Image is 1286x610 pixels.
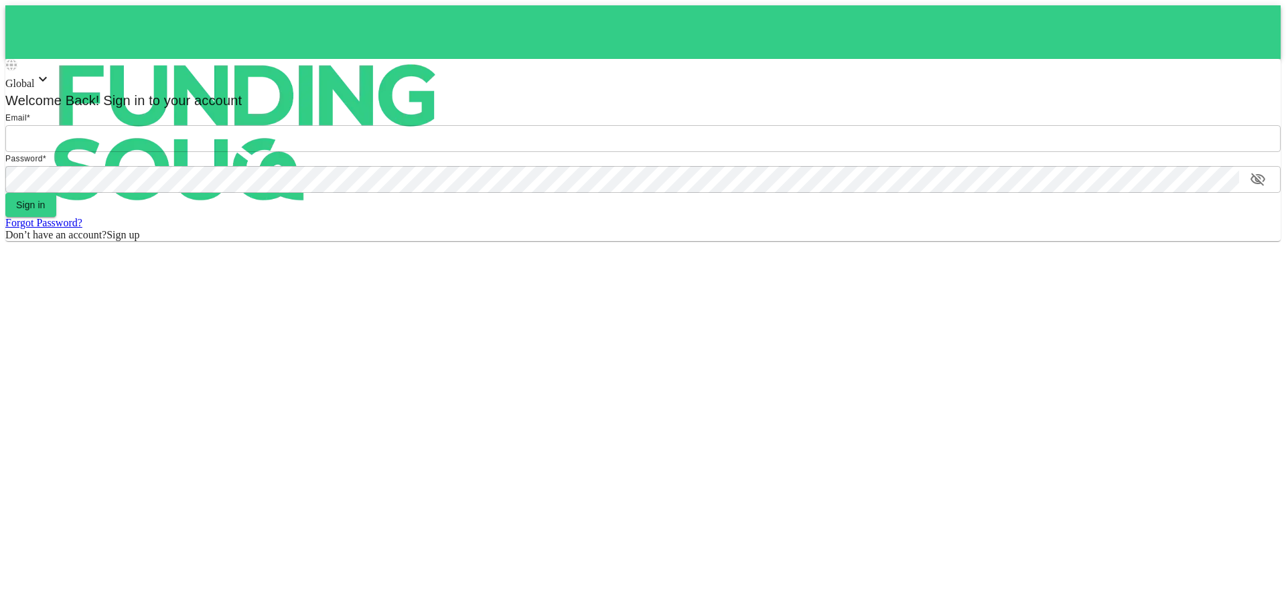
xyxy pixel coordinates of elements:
[5,166,1239,193] input: password
[5,217,82,228] a: Forgot Password?
[5,125,1281,152] input: email
[5,5,488,260] img: logo
[5,113,27,123] span: Email
[106,229,139,240] span: Sign up
[5,229,106,240] span: Don’t have an account?
[5,193,56,217] button: Sign in
[100,93,242,108] span: Sign in to your account
[5,71,1281,90] div: Global
[5,93,100,108] span: Welcome Back!
[5,154,43,163] span: Password
[5,5,1281,59] a: logo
